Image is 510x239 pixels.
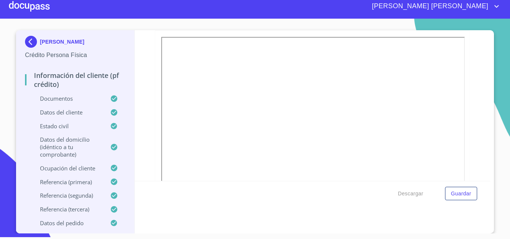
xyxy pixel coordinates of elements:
p: Referencia (tercera) [25,205,110,213]
p: Documentos [25,95,110,102]
p: Datos del domicilio (idéntico a tu comprobante) [25,136,110,158]
p: Información del cliente (PF crédito) [25,71,125,89]
iframe: Identificación Oficial [161,37,465,238]
button: Guardar [445,187,477,201]
span: Descargar [398,189,423,198]
p: Crédito Persona Física [25,51,125,60]
p: Ocupación del Cliente [25,164,110,172]
p: Referencia (segunda) [25,192,110,199]
button: Descargar [395,187,426,201]
p: Datos del pedido [25,219,110,227]
p: [PERSON_NAME] [40,39,84,45]
button: account of current user [366,0,501,12]
p: Estado Civil [25,122,110,130]
p: Datos del cliente [25,109,110,116]
p: Referencia (primera) [25,178,110,186]
span: [PERSON_NAME] [PERSON_NAME] [366,0,492,12]
div: [PERSON_NAME] [25,36,125,51]
span: Guardar [451,189,471,198]
img: Docupass spot blue [25,36,40,48]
